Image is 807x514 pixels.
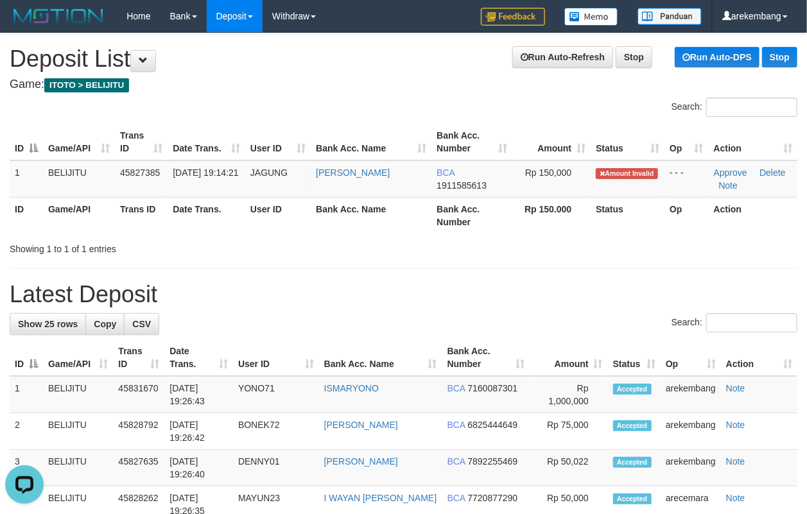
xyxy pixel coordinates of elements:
[164,413,233,450] td: [DATE] 19:26:42
[706,98,797,117] input: Search:
[447,456,465,467] span: BCA
[608,339,661,376] th: Status: activate to sort column ascending
[44,78,129,92] span: ITOTO > BELIJITU
[664,160,709,198] td: - - -
[512,46,613,68] a: Run Auto-Refresh
[43,160,115,198] td: BELIJITU
[726,383,745,393] a: Note
[233,450,319,486] td: DENNY01
[709,124,797,160] th: Action: activate to sort column ascending
[120,167,160,178] span: 45827385
[675,47,759,67] a: Run Auto-DPS
[85,313,125,335] a: Copy
[311,197,431,234] th: Bank Acc. Name
[525,167,571,178] span: Rp 150,000
[437,167,455,178] span: BCA
[591,124,664,160] th: Status: activate to sort column ascending
[43,413,113,450] td: BELIJITU
[638,8,702,25] img: panduan.png
[245,197,311,234] th: User ID
[324,383,379,393] a: ISMARYONO
[661,413,721,450] td: arekembang
[113,413,164,450] td: 45828792
[437,180,487,191] span: Copy 1911585613 to clipboard
[115,124,168,160] th: Trans ID: activate to sort column ascending
[759,167,785,178] a: Delete
[726,420,745,430] a: Note
[113,450,164,486] td: 45827635
[124,313,159,335] a: CSV
[168,197,245,234] th: Date Trans.
[467,456,517,467] span: Copy 7892255469 to clipboard
[10,124,43,160] th: ID: activate to sort column descending
[431,197,512,234] th: Bank Acc. Number
[616,46,652,68] a: Stop
[613,384,652,395] span: Accepted
[94,319,116,329] span: Copy
[164,339,233,376] th: Date Trans.: activate to sort column ascending
[164,450,233,486] td: [DATE] 19:26:40
[250,167,288,178] span: JAGUNG
[762,47,797,67] a: Stop
[324,493,437,503] a: I WAYAN [PERSON_NAME]
[530,376,607,413] td: Rp 1,000,000
[512,124,591,160] th: Amount: activate to sort column ascending
[10,237,327,255] div: Showing 1 to 1 of 1 entries
[168,124,245,160] th: Date Trans.: activate to sort column ascending
[613,457,652,468] span: Accepted
[43,124,115,160] th: Game/API: activate to sort column ascending
[10,78,797,91] h4: Game:
[10,160,43,198] td: 1
[43,197,115,234] th: Game/API
[10,313,86,335] a: Show 25 rows
[596,168,657,179] span: Amount is not matched
[672,98,797,117] label: Search:
[324,420,398,430] a: [PERSON_NAME]
[132,319,151,329] span: CSV
[18,319,78,329] span: Show 25 rows
[10,197,43,234] th: ID
[672,313,797,332] label: Search:
[613,420,652,431] span: Accepted
[447,383,465,393] span: BCA
[447,493,465,503] span: BCA
[481,8,545,26] img: Feedback.jpg
[431,124,512,160] th: Bank Acc. Number: activate to sort column ascending
[447,420,465,430] span: BCA
[467,383,517,393] span: Copy 7160087301 to clipboard
[591,197,664,234] th: Status
[467,420,517,430] span: Copy 6825444649 to clipboard
[564,8,618,26] img: Button%20Memo.svg
[10,339,43,376] th: ID: activate to sort column descending
[726,493,745,503] a: Note
[173,167,238,178] span: [DATE] 19:14:21
[10,450,43,486] td: 3
[233,413,319,450] td: BONEK72
[10,376,43,413] td: 1
[661,339,721,376] th: Op: activate to sort column ascending
[316,167,390,178] a: [PERSON_NAME]
[530,339,607,376] th: Amount: activate to sort column ascending
[113,339,164,376] th: Trans ID: activate to sort column ascending
[10,413,43,450] td: 2
[709,197,797,234] th: Action
[43,339,113,376] th: Game/API: activate to sort column ascending
[10,46,797,72] h1: Deposit List
[43,450,113,486] td: BELIJITU
[10,6,107,26] img: MOTION_logo.png
[43,376,113,413] td: BELIJITU
[664,197,709,234] th: Op
[115,197,168,234] th: Trans ID
[5,5,44,44] button: Open LiveChat chat widget
[233,339,319,376] th: User ID: activate to sort column ascending
[661,450,721,486] td: arekembang
[311,124,431,160] th: Bank Acc. Name: activate to sort column ascending
[164,376,233,413] td: [DATE] 19:26:43
[113,376,164,413] td: 45831670
[233,376,319,413] td: YONO71
[726,456,745,467] a: Note
[10,282,797,307] h1: Latest Deposit
[721,339,797,376] th: Action: activate to sort column ascending
[467,493,517,503] span: Copy 7720877290 to clipboard
[530,413,607,450] td: Rp 75,000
